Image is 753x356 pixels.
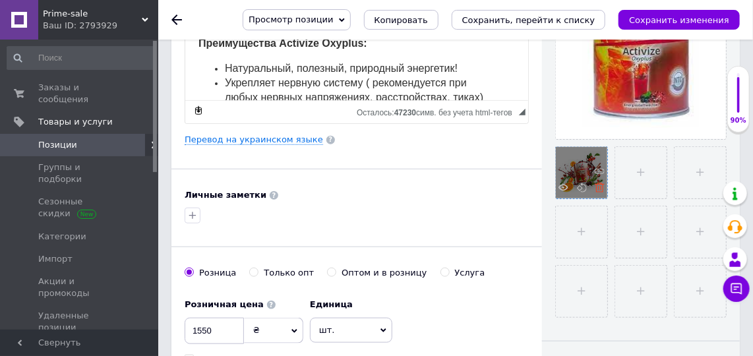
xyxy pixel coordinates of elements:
[43,8,142,20] span: Prime-sale
[357,105,519,117] div: Подсчет символов
[38,276,122,299] span: Акции и промокоды
[13,38,313,64] span: способствует более полному снабжению клеток кислородом, что повышает выносливость организма
[171,15,182,25] div: Вернуться назад
[364,10,438,30] button: Копировать
[38,231,86,243] span: Категории
[38,253,73,265] span: Импорт
[185,318,244,344] input: 0
[452,10,606,30] button: Сохранить, перейти к списку
[723,276,750,302] button: Чат с покупателем
[519,109,526,115] span: Перетащите для изменения размера
[462,15,595,25] i: Сохранить, перейти к списку
[249,15,333,24] span: Просмотр позиции
[40,142,298,167] span: Укрепляет нервную систему ( рекомендуется при любых нервных напряжениях, расстройствах, тиках)
[394,108,416,117] span: 47230
[185,134,323,145] a: Перевод на украинском языке
[43,20,158,32] div: Ваш ID: 2793929
[13,75,135,86] strong: FitLine Activize Oxyplus
[13,13,231,27] span: Комплекс FitLine Activize Oxyplus
[38,310,122,334] span: Удаленные позиции
[38,196,122,220] span: Сезонные скидки
[342,267,427,279] div: Оптом и в розницу
[38,139,77,151] span: Позиции
[191,104,206,118] a: Сделать резервную копию сейчас
[264,267,314,279] div: Только опт
[38,82,122,105] span: Заказы и сообщения
[199,267,236,279] div: Розница
[253,325,260,335] span: ₴
[310,299,353,309] b: Единица
[629,15,729,25] i: Сохранить изменения
[185,190,266,200] b: Личные заметки
[38,116,113,128] span: Товары и услуги
[455,267,485,279] div: Услуга
[185,299,264,309] b: Розничная цена
[13,102,182,113] strong: Преимущества Activize Oxyplus:
[728,116,749,125] div: 90%
[13,75,272,86] span: идеально применять утром.
[40,127,272,138] span: Натуральный, полезный, природный энергетик!
[727,66,750,133] div: 90% Качество заполнения
[618,10,740,30] button: Сохранить изменения
[7,46,155,70] input: Поиск
[310,318,392,343] span: шт.
[375,15,428,25] span: Копировать
[38,162,122,185] span: Группы и подборки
